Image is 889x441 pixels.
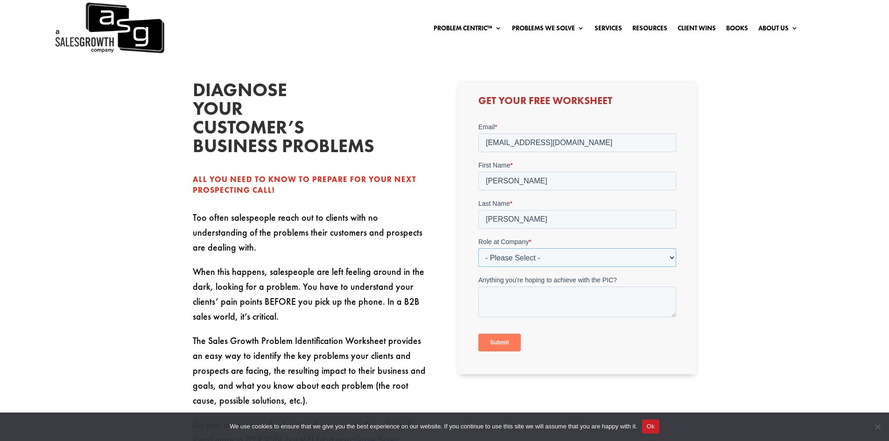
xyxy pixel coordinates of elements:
[193,174,431,196] div: All you need to know to prepare for your next prospecting call!
[758,25,798,35] a: About Us
[632,25,667,35] a: Resources
[434,25,502,35] a: Problem Centric™
[230,422,637,431] span: We use cookies to ensure that we give you the best experience on our website. If you continue to ...
[512,25,584,35] a: Problems We Solve
[478,122,676,359] iframe: Form 0
[642,420,659,434] button: Ok
[193,210,431,264] p: Too often salespeople reach out to clients with no understanding of the problems their customers ...
[193,264,431,333] p: When this happens, salespeople are left feeling around in the dark, looking for a problem. You ha...
[726,25,748,35] a: Books
[478,96,676,111] h3: Get Your Free Worksheet
[193,81,333,160] h2: Diagnose your customer’s business problems
[873,422,882,431] span: No
[193,333,431,417] p: The Sales Growth Problem Identification Worksheet provides an easy way to identify the key proble...
[678,25,716,35] a: Client Wins
[595,25,622,35] a: Services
